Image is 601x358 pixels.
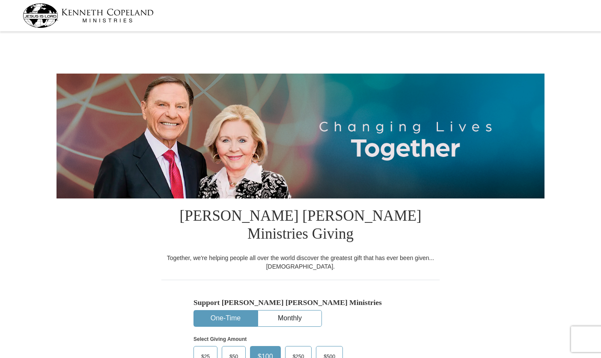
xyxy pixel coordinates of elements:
[193,336,247,342] strong: Select Giving Amount
[161,198,440,254] h1: [PERSON_NAME] [PERSON_NAME] Ministries Giving
[193,298,408,307] h5: Support [PERSON_NAME] [PERSON_NAME] Ministries
[161,254,440,271] div: Together, we're helping people all over the world discover the greatest gift that has ever been g...
[258,311,321,326] button: Monthly
[194,311,257,326] button: One-Time
[23,3,154,28] img: kcm-header-logo.svg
